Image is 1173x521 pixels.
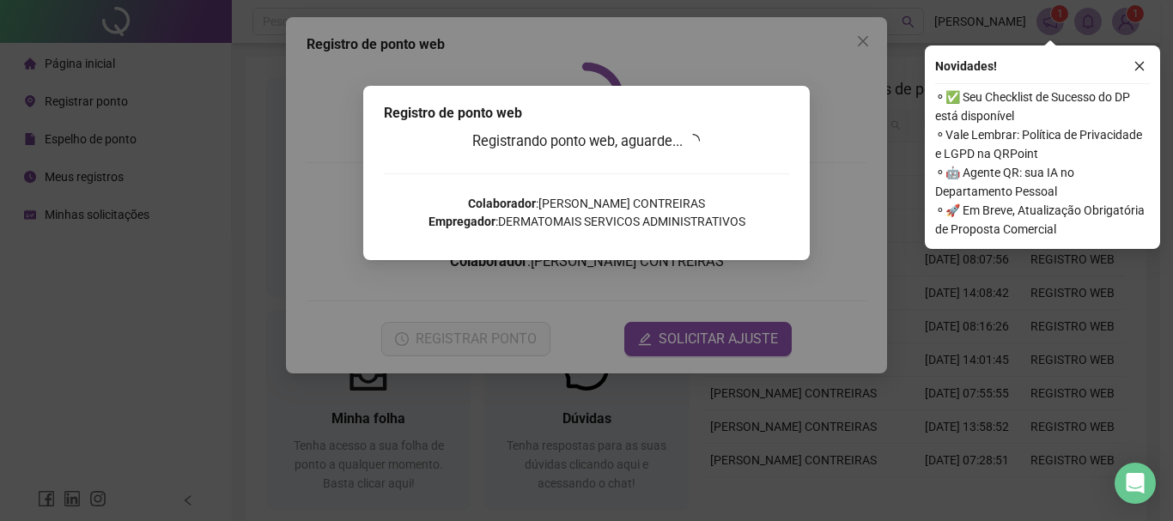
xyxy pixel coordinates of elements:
span: close [1133,60,1146,72]
span: ⚬ 🤖 Agente QR: sua IA no Departamento Pessoal [935,163,1150,201]
div: Registro de ponto web [384,103,789,124]
span: ⚬ 🚀 Em Breve, Atualização Obrigatória de Proposta Comercial [935,201,1150,239]
span: ⚬ ✅ Seu Checklist de Sucesso do DP está disponível [935,88,1150,125]
h3: Registrando ponto web, aguarde... [384,130,789,153]
strong: Colaborador [468,197,536,210]
p: : [PERSON_NAME] CONTREIRAS : DERMATOMAIS SERVICOS ADMINISTRATIVOS [384,195,789,231]
div: Open Intercom Messenger [1115,463,1156,504]
span: ⚬ Vale Lembrar: Política de Privacidade e LGPD na QRPoint [935,125,1150,163]
strong: Empregador [428,215,495,228]
span: Novidades ! [935,57,997,76]
span: loading [684,131,703,150]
